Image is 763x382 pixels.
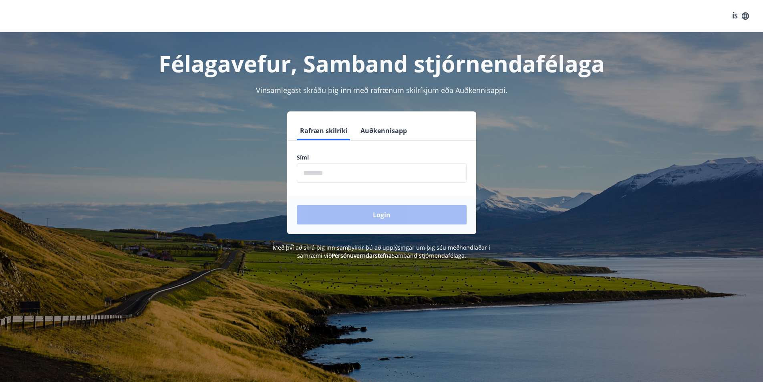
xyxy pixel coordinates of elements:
button: Auðkennisapp [357,121,410,140]
button: Rafræn skilríki [297,121,351,140]
span: Vinsamlegast skráðu þig inn með rafrænum skilríkjum eða Auðkennisappi. [256,85,507,95]
span: Með því að skrá þig inn samþykkir þú að upplýsingar um þig séu meðhöndlaðar í samræmi við Samband... [273,244,490,259]
h1: Félagavefur, Samband stjórnendafélaga [103,48,660,79]
button: ÍS [728,9,753,23]
label: Sími [297,154,467,162]
a: Persónuverndarstefna [332,252,392,259]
